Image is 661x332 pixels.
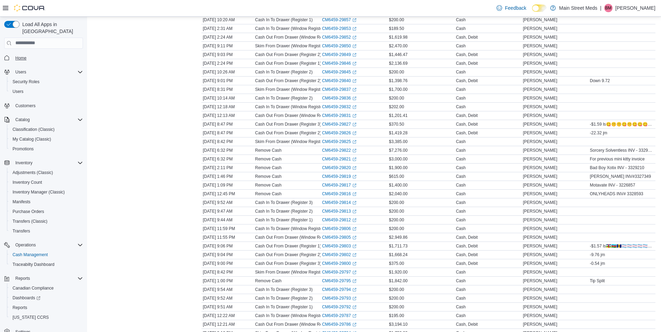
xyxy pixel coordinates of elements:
[523,121,558,127] span: [PERSON_NAME]
[13,241,83,249] span: Operations
[7,283,86,293] button: Canadian Compliance
[201,164,254,172] div: [DATE] 2:11 PM
[523,165,558,171] span: [PERSON_NAME]
[201,120,254,128] div: [DATE] 8:47 PM
[15,103,36,109] span: Customers
[13,159,83,167] span: Inventory
[13,146,34,152] span: Promotions
[322,217,356,223] a: CM6459-29812External link
[389,52,407,57] span: $1,446.47
[590,165,644,171] span: Bad Boy Xotix INV - 3329210
[352,175,356,179] svg: External link
[13,274,33,283] button: Reports
[13,262,54,267] span: Traceabilty Dashboard
[15,69,26,75] span: Users
[322,52,356,57] a: CM6459-29849External link
[456,78,478,84] div: Cash, Debit
[352,44,356,48] svg: External link
[10,260,83,269] span: Traceabilty Dashboard
[1,274,86,283] button: Reports
[352,314,356,318] svg: External link
[352,166,356,170] svg: External link
[352,122,356,127] svg: External link
[1,158,86,168] button: Inventory
[456,148,466,153] div: Cash
[523,69,558,75] span: [PERSON_NAME]
[322,208,356,214] a: CM6459-29813External link
[255,78,321,84] p: Cash Out From Drawer (Register 2)
[389,104,404,110] span: $202.00
[456,139,466,144] div: Cash
[590,191,643,197] span: ONLYHEADS INV# 3328593
[7,250,86,260] button: Cash Management
[456,87,466,92] div: Cash
[10,251,83,259] span: Cash Management
[255,61,321,66] p: Cash Out From Drawer (Register 1)
[322,87,356,92] a: CM6459-29837External link
[10,284,56,292] a: Canadian Compliance
[13,295,40,301] span: Dashboards
[523,61,558,66] span: [PERSON_NAME]
[523,148,558,153] span: [PERSON_NAME]
[389,78,407,84] span: $1,398.76
[13,159,35,167] button: Inventory
[10,303,83,312] span: Reports
[10,178,45,187] a: Inventory Count
[10,135,54,143] a: My Catalog (Classic)
[13,285,54,291] span: Canadian Compliance
[322,269,356,275] a: CM6459-29797External link
[10,125,83,134] span: Classification (Classic)
[523,191,558,197] span: [PERSON_NAME]
[590,174,651,179] span: [PERSON_NAME] INV#3327349
[456,26,466,31] div: Cash
[523,104,558,110] span: [PERSON_NAME]
[7,77,86,87] button: Security Roles
[352,183,356,188] svg: External link
[201,137,254,146] div: [DATE] 8:42 PM
[255,69,313,75] p: Cash In To Drawer (Register 2)
[389,191,407,197] span: $2,040.00
[10,125,57,134] a: Classification (Classic)
[7,87,86,96] button: Users
[13,241,39,249] button: Operations
[255,174,282,179] p: Remove Cash
[352,62,356,66] svg: External link
[389,148,407,153] span: $7,276.00
[523,113,558,118] span: [PERSON_NAME]
[322,235,356,240] a: CM6459-29805External link
[13,127,55,132] span: Classification (Classic)
[523,139,558,144] span: [PERSON_NAME]
[456,165,466,171] div: Cash
[494,1,529,15] a: Feedback
[10,251,51,259] a: Cash Management
[13,116,32,124] button: Catalog
[13,315,49,320] span: [US_STATE] CCRS
[201,146,254,155] div: [DATE] 6:32 PM
[322,61,356,66] a: CM6459-29846External link
[322,182,356,188] a: CM6459-29817External link
[456,174,466,179] div: Cash
[523,34,558,40] span: [PERSON_NAME]
[352,279,356,283] svg: External link
[13,199,30,205] span: Manifests
[352,96,356,101] svg: External link
[13,116,83,124] span: Catalog
[10,198,83,206] span: Manifests
[13,68,83,76] span: Users
[15,55,26,61] span: Home
[389,61,407,66] span: $2,136.69
[201,24,254,33] div: [DATE] 2:31 AM
[322,95,356,101] a: CM6459-29836External link
[13,54,83,62] span: Home
[255,87,325,92] p: Skim From Drawer (Window Register)
[201,59,254,68] div: [DATE] 2:24 PM
[1,67,86,77] button: Users
[15,117,30,122] span: Catalog
[322,78,356,84] a: CM6459-29840External link
[352,114,356,118] svg: External link
[10,207,83,216] span: Purchase Orders
[201,94,254,102] div: [DATE] 10:14 AM
[352,253,356,257] svg: External link
[352,297,356,301] svg: External link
